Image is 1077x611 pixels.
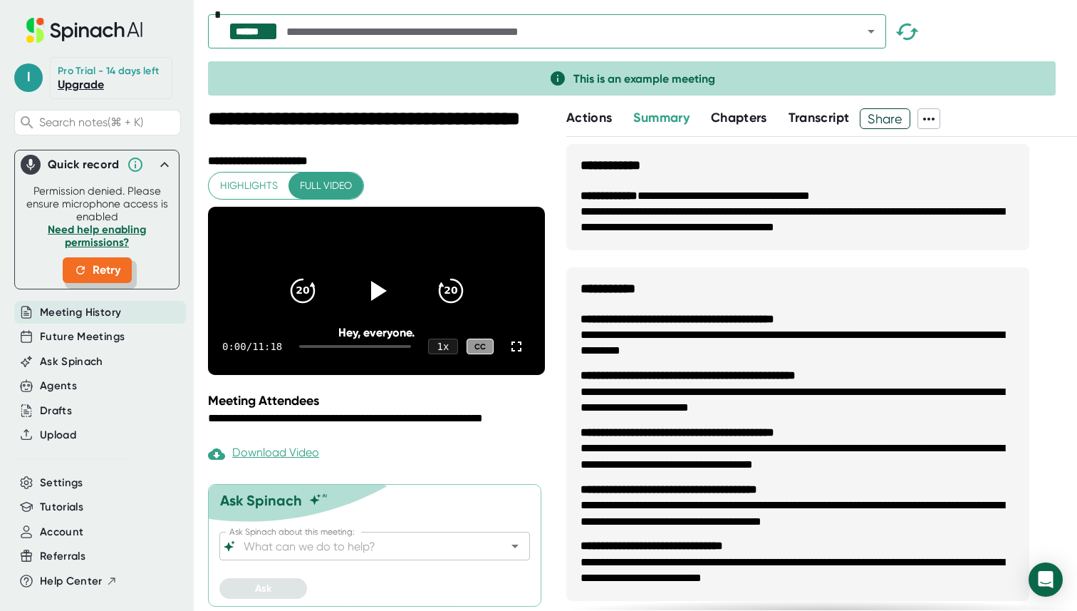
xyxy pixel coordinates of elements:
[209,173,289,199] button: Highlights
[40,427,76,443] button: Upload
[58,65,159,78] div: Pro Trial - 14 days left
[24,185,170,283] div: Permission denied. Please ensure microphone access is enabled
[789,108,850,128] button: Transcript
[40,329,125,345] button: Future Meetings
[208,446,319,463] div: Paid feature
[208,393,548,409] div: Meeting Attendees
[860,108,910,129] button: Share
[40,378,77,394] button: Agents
[40,354,103,370] button: Ask Spinach
[428,339,458,354] div: 1 x
[288,173,363,199] button: Full video
[58,78,104,91] a: Upgrade
[220,177,278,195] span: Highlights
[40,548,85,565] button: Referrals
[222,341,282,352] div: 0:00 / 11:18
[74,262,120,279] span: Retry
[219,578,307,599] button: Ask
[1029,563,1063,597] div: Open Intercom Messenger
[40,573,118,590] button: Help Center
[241,326,511,339] div: Hey, everyone.
[21,150,173,179] div: Quick record
[633,108,689,128] button: Summary
[40,524,83,540] button: Account
[39,115,143,129] span: Search notes (⌘ + K)
[40,403,72,419] button: Drafts
[300,177,352,195] span: Full video
[467,339,494,355] div: CC
[14,63,43,92] span: l
[711,108,767,128] button: Chapters
[40,499,83,515] button: Tutorials
[566,108,612,128] button: Actions
[241,536,484,556] input: What can we do to help?
[860,106,910,131] span: Share
[63,257,132,283] button: Retry
[220,492,302,509] div: Ask Spinach
[573,72,715,86] span: This is an example meeting
[505,536,525,556] button: Open
[48,223,146,249] a: Need help enabling permissions?
[566,110,612,125] span: Actions
[633,110,689,125] span: Summary
[789,110,850,125] span: Transcript
[40,304,121,321] button: Meeting History
[40,573,103,590] span: Help Center
[48,158,120,172] div: Quick record
[40,475,83,491] button: Settings
[255,582,271,595] span: Ask
[861,21,881,41] button: Open
[711,110,767,125] span: Chapters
